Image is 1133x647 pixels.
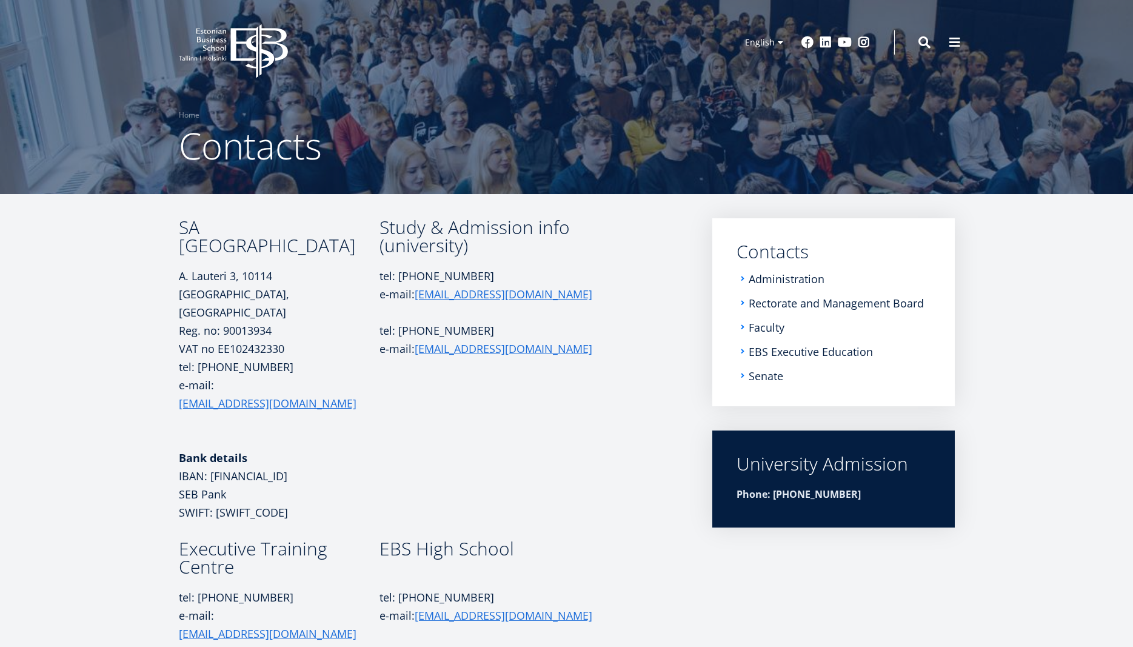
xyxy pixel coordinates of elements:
p: tel: [PHONE_NUMBER] e-mail: [379,267,610,303]
a: Linkedin [820,36,832,49]
h3: SA [GEOGRAPHIC_DATA] [179,218,379,255]
a: [EMAIL_ADDRESS][DOMAIN_NAME] [415,340,592,358]
a: Rectorate and Management Board [749,297,924,309]
a: [EMAIL_ADDRESS][DOMAIN_NAME] [415,285,592,303]
span: Contacts [179,121,322,170]
a: Facebook [801,36,814,49]
a: [EMAIL_ADDRESS][DOMAIN_NAME] [179,625,356,643]
p: tel: [PHONE_NUMBER] e-mail: [379,588,610,625]
div: University Admission [737,455,931,473]
a: Administration [749,273,824,285]
a: Faculty [749,321,784,334]
strong: Phone: [PHONE_NUMBER] [737,488,861,501]
h3: Executive Training Centre [179,540,379,576]
a: [EMAIL_ADDRESS][DOMAIN_NAME] [415,606,592,625]
p: tel: [PHONE_NUMBER] e-mail: [179,358,379,431]
p: tel: [PHONE_NUMBER] e-mail: [179,588,379,643]
p: VAT no EE102432330 [179,340,379,358]
a: [EMAIL_ADDRESS][DOMAIN_NAME] [179,394,356,412]
a: Instagram [858,36,870,49]
a: Youtube [838,36,852,49]
h3: Study & Admission info (university) [379,218,610,255]
p: A. Lauteri 3, 10114 [GEOGRAPHIC_DATA], [GEOGRAPHIC_DATA] Reg. no: 90013934 [179,267,379,340]
a: Senate [749,370,783,382]
a: Home [179,109,199,121]
p: IBAN: [FINANCIAL_ID] SEB Pank SWIFT: [SWIFT_CODE] [179,449,379,521]
p: e-mail: [379,340,610,358]
strong: Bank details [179,451,247,465]
a: Contacts [737,243,931,261]
p: tel: [PHONE_NUMBER] [379,321,610,340]
a: EBS Executive Education [749,346,873,358]
h3: EBS High School [379,540,610,558]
